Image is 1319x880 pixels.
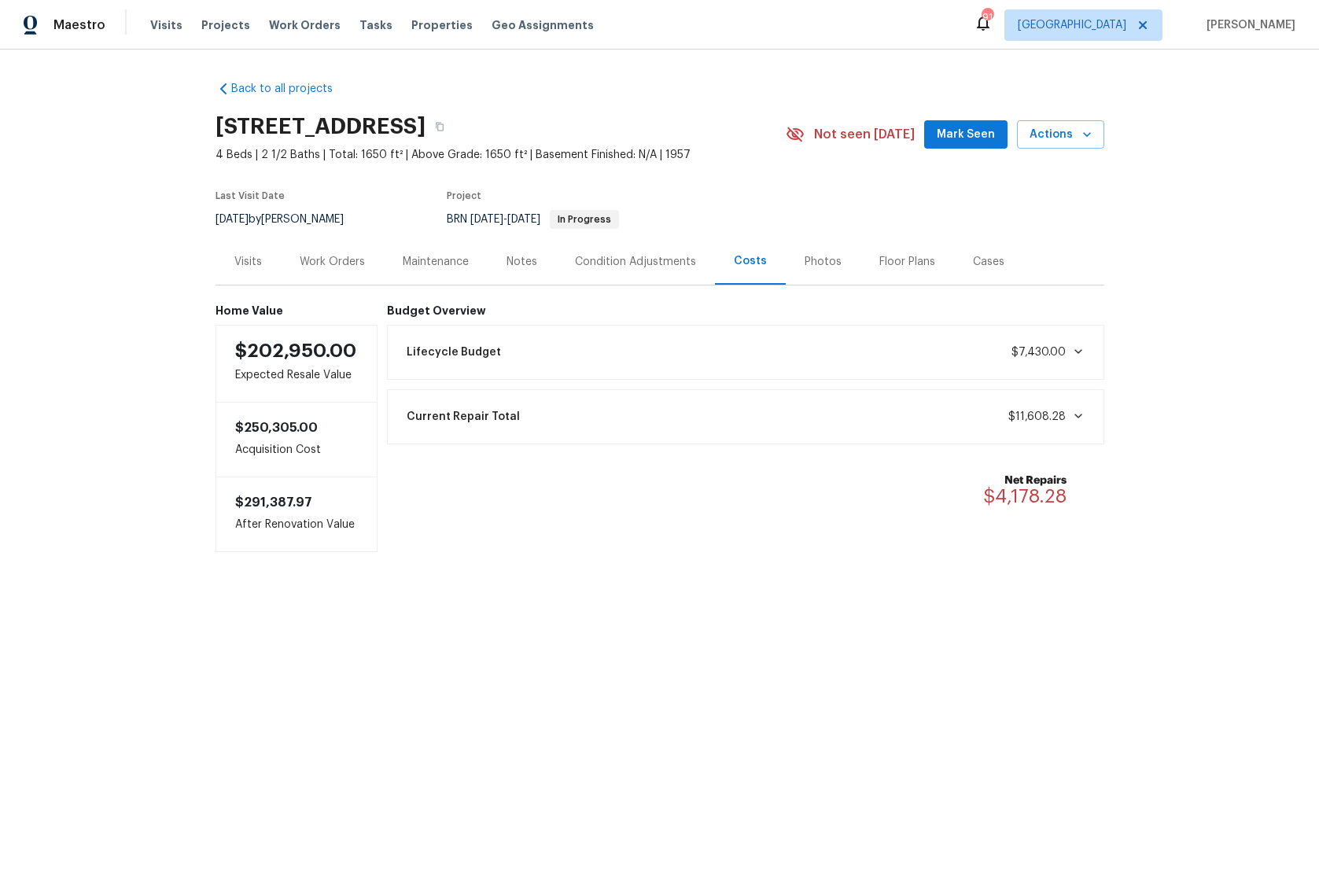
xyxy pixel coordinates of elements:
span: Lifecycle Budget [407,344,501,360]
span: Actions [1030,125,1092,145]
div: Floor Plans [879,254,935,270]
span: Properties [411,17,473,33]
div: Condition Adjustments [575,254,696,270]
div: Costs [734,253,767,269]
span: [DATE] [216,214,249,225]
h6: Budget Overview [387,304,1104,317]
span: [GEOGRAPHIC_DATA] [1018,17,1126,33]
div: by [PERSON_NAME] [216,210,363,229]
span: [DATE] [507,214,540,225]
div: Maintenance [403,254,469,270]
span: Last Visit Date [216,191,285,201]
span: $7,430.00 [1011,347,1066,358]
span: BRN [447,214,619,225]
span: Current Repair Total [407,409,520,425]
div: Cases [973,254,1004,270]
span: Tasks [359,20,392,31]
span: Geo Assignments [492,17,594,33]
span: Maestro [53,17,105,33]
span: Projects [201,17,250,33]
button: Copy Address [426,112,454,141]
button: Mark Seen [924,120,1008,149]
span: Project [447,191,481,201]
div: Acquisition Cost [216,403,378,477]
a: Back to all projects [216,81,367,97]
span: $4,178.28 [983,487,1067,506]
span: 4 Beds | 2 1/2 Baths | Total: 1650 ft² | Above Grade: 1650 ft² | Basement Finished: N/A | 1957 [216,147,786,163]
div: Visits [234,254,262,270]
span: $291,387.97 [235,496,312,509]
span: $202,950.00 [235,341,356,360]
div: Work Orders [300,254,365,270]
h6: Home Value [216,304,378,317]
span: [PERSON_NAME] [1200,17,1295,33]
span: Work Orders [269,17,341,33]
span: [DATE] [470,214,503,225]
button: Actions [1017,120,1104,149]
div: Expected Resale Value [216,325,378,403]
span: - [470,214,540,225]
span: In Progress [551,215,617,224]
span: Not seen [DATE] [814,127,915,142]
span: Mark Seen [937,125,995,145]
h2: [STREET_ADDRESS] [216,119,426,134]
b: Net Repairs [983,473,1067,488]
div: Photos [805,254,842,270]
div: Notes [507,254,537,270]
span: $250,305.00 [235,422,318,434]
div: 91 [982,9,993,25]
div: After Renovation Value [216,477,378,552]
span: $11,608.28 [1008,411,1066,422]
span: Visits [150,17,182,33]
